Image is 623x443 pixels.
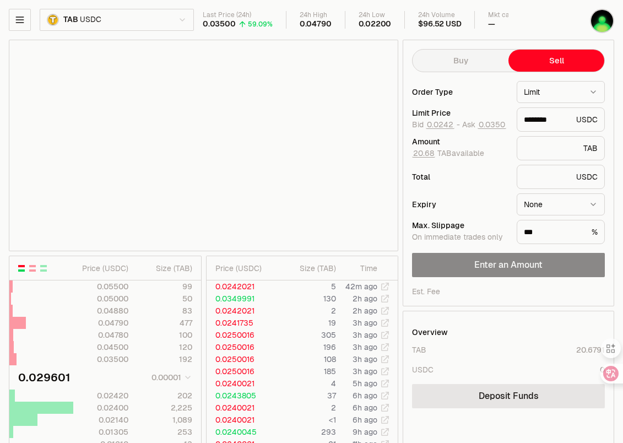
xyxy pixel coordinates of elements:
div: TAB [517,136,605,160]
div: 100 [138,329,192,341]
td: 0.0250016 [207,365,278,377]
td: 4 [278,377,337,390]
td: <1 [278,414,337,426]
td: 19 [278,317,337,329]
div: 0.029601 [18,370,71,385]
time: 3h ago [353,318,377,328]
td: 2 [278,402,337,414]
div: 0.02140 [74,414,128,425]
div: — [488,19,495,29]
div: TAB [412,344,426,355]
div: On immediate trades only [412,233,508,242]
div: Time [345,263,377,274]
td: 0.0242021 [207,305,278,317]
div: 477 [138,317,192,328]
span: TAB [63,15,78,25]
div: 0.01305 [74,426,128,437]
span: Ask [462,120,506,130]
td: 130 [278,293,337,305]
button: Buy [413,50,508,72]
div: 1,089 [138,414,192,425]
td: 0.0240021 [207,414,278,426]
div: 2,225 [138,402,192,413]
button: Show Buy and Sell Orders [17,264,26,273]
time: 2h ago [353,306,377,316]
div: Size ( TAB ) [138,263,192,274]
div: 24h Volume [418,11,461,19]
div: 0.03500 [203,19,236,29]
td: 293 [278,426,337,438]
td: 0.0240021 [207,377,278,390]
time: 42m ago [345,282,377,291]
div: 0.04790 [74,317,128,328]
div: 0.04500 [74,342,128,353]
button: 0.0350 [478,120,506,129]
div: Price ( USDC ) [74,263,128,274]
td: 5 [278,280,337,293]
div: Order Type [412,88,508,96]
div: 83 [138,305,192,316]
time: 9h ago [353,427,377,437]
time: 3h ago [353,342,377,352]
div: Mkt cap [488,11,513,19]
button: Show Buy Orders Only [39,264,48,273]
button: 0.0242 [426,120,454,129]
td: 0.0240021 [207,402,278,414]
button: 0.00001 [148,371,192,384]
span: Bid - [412,120,460,130]
div: Price ( USDC ) [215,263,278,274]
a: Deposit Funds [412,384,605,408]
iframe: Financial Chart [9,40,398,251]
div: Amount [412,138,508,145]
div: 120 [138,342,192,353]
button: 20.68 [412,149,435,158]
time: 3h ago [353,366,377,376]
td: 0.0250016 [207,329,278,341]
div: 0.05000 [74,293,128,304]
time: 6h ago [353,415,377,425]
td: 2 [278,305,337,317]
td: 0.0240045 [207,426,278,438]
div: Max. Slippage [412,221,508,229]
time: 6h ago [353,403,377,413]
div: 0.04790 [300,19,332,29]
div: 99 [138,281,192,292]
div: 0.05500 [74,281,128,292]
div: 0.02400 [74,402,128,413]
time: 3h ago [353,354,377,364]
div: 253 [138,426,192,437]
td: 0.0243805 [207,390,278,402]
div: Size ( TAB ) [286,263,336,274]
div: 202 [138,390,192,401]
div: 0.03500 [74,354,128,365]
div: % [517,220,605,244]
div: 50 [138,293,192,304]
div: 20.6791 [576,344,605,355]
div: Expiry [412,201,508,208]
div: Last Price (24h) [203,11,273,19]
div: 24h Low [359,11,392,19]
td: 0.0241735 [207,317,278,329]
div: 0.04880 [74,305,128,316]
button: None [517,193,605,215]
div: Total [412,173,508,181]
button: Limit [517,81,605,103]
span: TAB available [412,148,484,158]
div: $96.52 USD [418,19,461,29]
div: 0.02200 [359,19,392,29]
img: TAB.png [47,14,59,26]
td: 305 [278,329,337,341]
td: 0.0349991 [207,293,278,305]
td: 0.0250016 [207,341,278,353]
time: 3h ago [353,330,377,340]
button: Sell [508,50,604,72]
div: USDC [517,165,605,189]
div: USDC [517,107,605,132]
time: 2h ago [353,294,377,304]
div: USDC [412,364,434,375]
div: Limit Price [412,109,508,117]
div: 0.04780 [74,329,128,341]
td: 37 [278,390,337,402]
td: 185 [278,365,337,377]
button: Show Sell Orders Only [28,264,37,273]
